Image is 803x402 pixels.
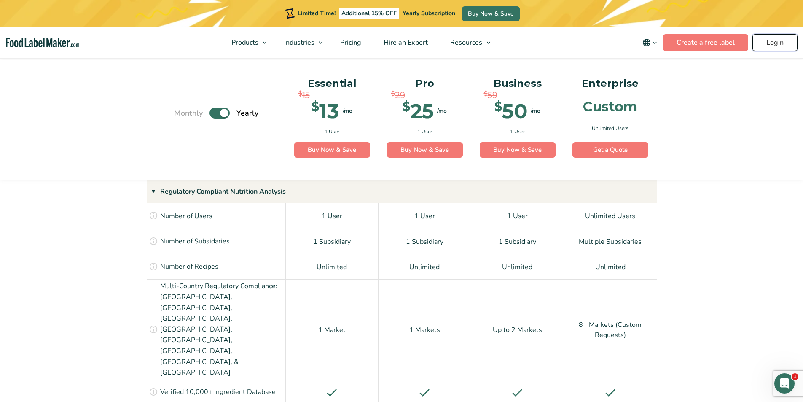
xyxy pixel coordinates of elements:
[792,373,798,380] span: 1
[391,89,395,99] span: $
[484,89,488,99] span: $
[379,203,471,229] div: 1 User
[510,128,525,135] span: 1 User
[160,387,276,398] p: Verified 10,000+ Ingredient Database
[417,128,432,135] span: 1 User
[338,38,362,47] span: Pricing
[752,34,798,51] a: Login
[325,128,339,135] span: 1 User
[286,279,379,379] div: 1 Market
[273,27,327,58] a: Industries
[160,281,283,378] p: Multi-Country Regulatory Compliance: [GEOGRAPHIC_DATA], [GEOGRAPHIC_DATA], [GEOGRAPHIC_DATA], [GE...
[448,38,483,47] span: Resources
[572,142,648,158] a: Get a Quote
[147,180,657,203] div: Regulatory Compliant Nutrition Analysis
[160,211,212,222] p: Number of Users
[488,89,497,102] span: 59
[403,101,434,121] div: 25
[298,9,336,17] span: Limited Time!
[381,38,429,47] span: Hire an Expert
[471,203,564,229] div: 1 User
[312,101,319,113] span: $
[494,101,527,121] div: 50
[395,89,405,102] span: 29
[220,27,271,58] a: Products
[286,254,379,279] div: Unlimited
[379,279,471,379] div: 1 Markets
[379,254,471,279] div: Unlimited
[294,76,370,92] p: Essential
[174,108,203,119] span: Monthly
[379,229,471,254] div: 1 Subsidiary
[531,106,540,115] span: /mo
[286,229,379,254] div: 1 Subsidiary
[286,203,379,229] div: 1 User
[471,254,564,279] div: Unlimited
[480,142,556,158] a: Buy Now & Save
[663,34,748,51] a: Create a free label
[209,108,230,119] label: Toggle
[471,279,564,379] div: Up to 2 Markets
[160,236,230,247] p: Number of Subsidaries
[294,142,370,158] a: Buy Now & Save
[282,38,315,47] span: Industries
[439,27,495,58] a: Resources
[564,203,657,229] div: Unlimited Users
[462,6,520,21] a: Buy Now & Save
[373,27,437,58] a: Hire an Expert
[494,101,502,113] span: $
[564,279,657,379] div: 8+ Markets (Custom Requests)
[339,8,399,19] span: Additional 15% OFF
[437,106,447,115] span: /mo
[572,76,648,92] p: Enterprise
[160,262,218,272] p: Number of Recipes
[387,142,463,158] a: Buy Now & Save
[329,27,371,58] a: Pricing
[312,101,339,121] div: 13
[471,229,564,254] div: 1 Subsidiary
[343,106,352,115] span: /mo
[480,76,556,92] p: Business
[583,100,637,113] div: Custom
[298,89,302,99] span: $
[403,9,455,17] span: Yearly Subscription
[229,38,259,47] span: Products
[236,108,258,119] span: Yearly
[564,229,657,254] div: Multiple Subsidaries
[592,124,628,132] span: Unlimited Users
[774,373,795,394] iframe: Intercom live chat
[302,89,310,102] span: 15
[564,254,657,279] div: Unlimited
[387,76,463,92] p: Pro
[403,101,410,113] span: $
